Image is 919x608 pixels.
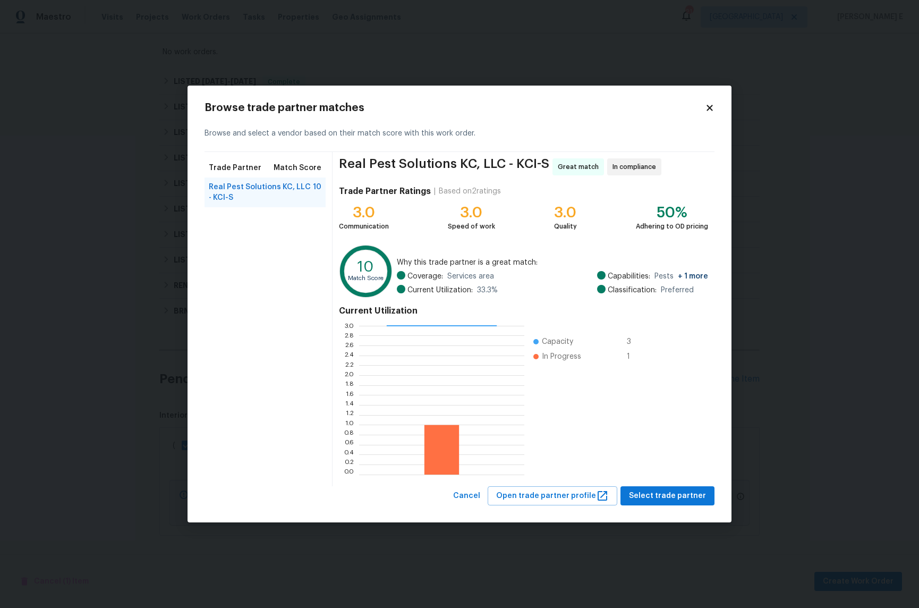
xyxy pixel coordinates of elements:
[453,489,480,503] span: Cancel
[358,259,374,274] text: 10
[431,186,439,197] div: |
[612,162,660,172] span: In compliance
[345,362,354,368] text: 2.2
[345,342,354,349] text: 2.6
[620,486,714,506] button: Select trade partner
[344,322,354,328] text: 3.0
[477,285,498,295] span: 33.3 %
[345,421,354,428] text: 1.0
[344,471,354,477] text: 0.0
[636,221,708,232] div: Adhering to OD pricing
[448,221,495,232] div: Speed of work
[407,271,443,282] span: Coverage:
[627,336,644,347] span: 3
[344,451,354,458] text: 0.4
[654,271,708,282] span: Pests
[448,207,495,218] div: 3.0
[627,351,644,362] span: 1
[344,432,354,438] text: 0.8
[542,336,573,347] span: Capacity
[447,271,494,282] span: Services area
[209,182,313,203] span: Real Pest Solutions KC, LLC - KCI-S
[339,306,708,316] h4: Current Utilization
[339,221,389,232] div: Communication
[346,411,354,418] text: 1.2
[344,352,354,358] text: 2.4
[313,182,321,203] span: 10
[348,275,384,281] text: Match Score
[339,207,389,218] div: 3.0
[554,221,577,232] div: Quality
[274,163,321,173] span: Match Score
[608,271,650,282] span: Capabilities:
[209,163,261,173] span: Trade Partner
[397,257,708,268] span: Why this trade partner is a great match:
[608,285,657,295] span: Classification:
[346,392,354,398] text: 1.6
[542,351,581,362] span: In Progress
[558,162,603,172] span: Great match
[661,285,694,295] span: Preferred
[554,207,577,218] div: 3.0
[439,186,501,197] div: Based on 2 ratings
[205,103,705,113] h2: Browse trade partner matches
[629,489,706,503] span: Select trade partner
[636,207,708,218] div: 50%
[345,402,354,408] text: 1.4
[339,186,431,197] h4: Trade Partner Ratings
[449,486,484,506] button: Cancel
[344,441,354,447] text: 0.6
[344,372,354,378] text: 2.0
[339,158,549,175] span: Real Pest Solutions KC, LLC - KCI-S
[488,486,617,506] button: Open trade partner profile
[205,115,714,152] div: Browse and select a vendor based on their match score with this work order.
[678,273,708,280] span: + 1 more
[407,285,473,295] span: Current Utilization:
[496,489,609,503] span: Open trade partner profile
[344,461,354,468] text: 0.2
[345,382,354,388] text: 1.8
[344,332,354,339] text: 2.8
